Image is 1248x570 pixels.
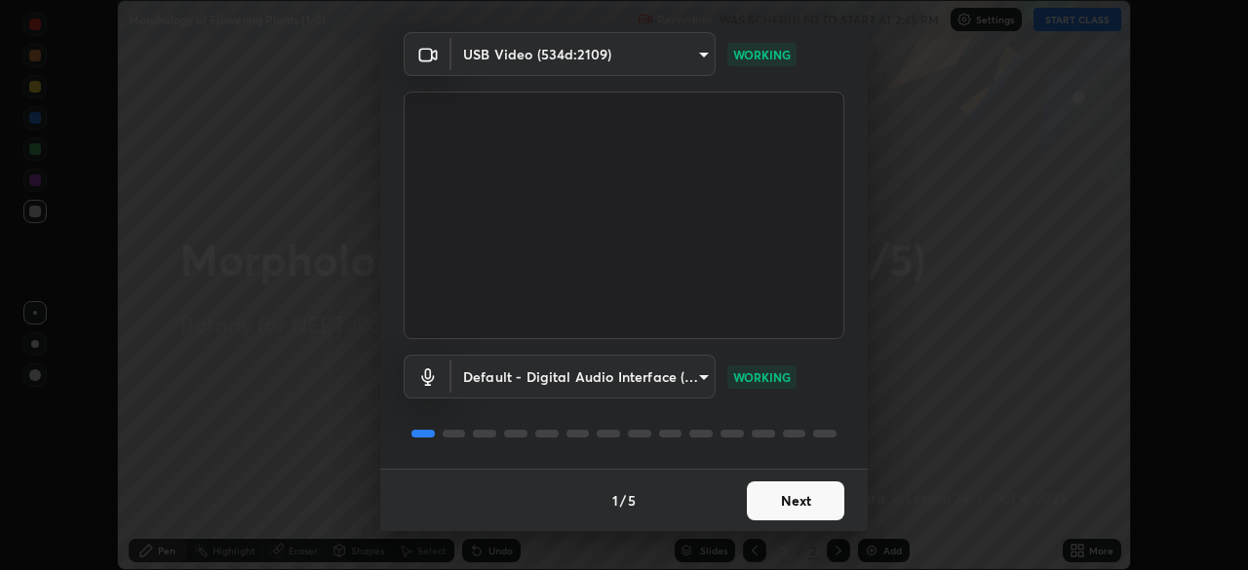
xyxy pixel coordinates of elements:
p: WORKING [733,46,791,63]
h4: / [620,490,626,511]
h4: 5 [628,490,636,511]
p: WORKING [733,368,791,386]
button: Next [747,481,844,520]
div: USB Video (534d:2109) [451,355,716,399]
div: USB Video (534d:2109) [451,32,716,76]
h4: 1 [612,490,618,511]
